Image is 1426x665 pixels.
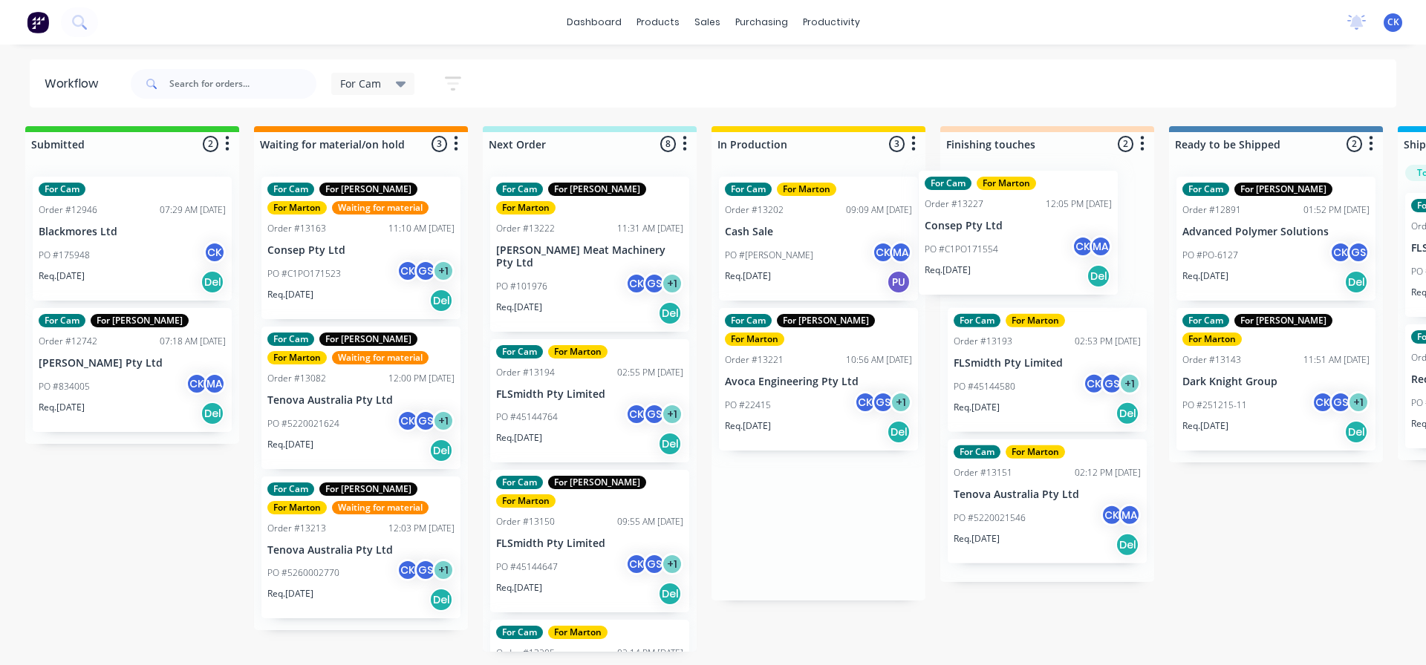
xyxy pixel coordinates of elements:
[169,69,316,99] input: Search for orders...
[559,11,629,33] a: dashboard
[629,11,687,33] div: products
[687,11,728,33] div: sales
[728,11,795,33] div: purchasing
[340,76,381,91] span: For Cam
[27,11,49,33] img: Factory
[1387,16,1399,29] span: CK
[45,75,105,93] div: Workflow
[795,11,867,33] div: productivity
